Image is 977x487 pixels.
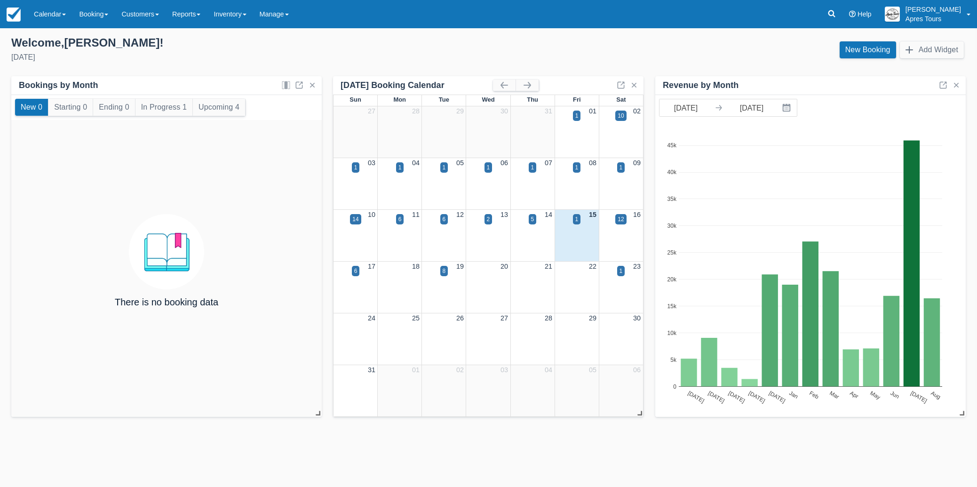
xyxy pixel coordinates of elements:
[48,99,93,116] button: Starting 0
[193,99,245,116] button: Upcoming 4
[531,215,534,224] div: 5
[575,112,579,120] div: 1
[900,41,964,58] button: Add Widget
[93,99,135,116] button: Ending 0
[368,263,375,270] a: 17
[906,5,961,14] p: [PERSON_NAME]
[618,112,624,120] div: 10
[368,314,375,322] a: 24
[487,163,490,172] div: 1
[840,41,896,58] a: New Booking
[456,107,464,115] a: 29
[633,366,641,374] a: 06
[633,107,641,115] a: 02
[545,107,552,115] a: 31
[500,366,508,374] a: 03
[341,80,493,91] div: [DATE] Booking Calendar
[500,159,508,167] a: 06
[368,211,375,218] a: 10
[412,366,420,374] a: 01
[15,99,48,116] button: New 0
[545,211,552,218] a: 14
[456,159,464,167] a: 05
[575,215,579,224] div: 1
[500,314,508,322] a: 27
[443,163,446,172] div: 1
[115,297,218,307] h4: There is no booking data
[412,263,420,270] a: 18
[633,211,641,218] a: 16
[135,99,192,116] button: In Progress 1
[620,267,623,275] div: 1
[368,366,375,374] a: 31
[858,10,872,18] span: Help
[456,314,464,322] a: 26
[500,263,508,270] a: 20
[439,96,449,103] span: Tue
[620,163,623,172] div: 1
[633,314,641,322] a: 30
[129,214,204,289] img: booking.png
[589,159,596,167] a: 08
[456,211,464,218] a: 12
[456,263,464,270] a: 19
[352,215,358,224] div: 14
[616,96,626,103] span: Sat
[663,80,739,91] div: Revenue by Month
[393,96,406,103] span: Mon
[573,96,581,103] span: Fri
[11,52,481,63] div: [DATE]
[412,107,420,115] a: 28
[443,267,446,275] div: 8
[545,263,552,270] a: 21
[778,99,797,116] button: Interact with the calendar and add the check-in date for your trip.
[725,99,778,116] input: End Date
[885,7,900,22] img: A1
[412,159,420,167] a: 04
[527,96,538,103] span: Thu
[412,314,420,322] a: 25
[531,163,534,172] div: 1
[482,96,494,103] span: Wed
[618,215,624,224] div: 12
[545,314,552,322] a: 28
[354,267,357,275] div: 6
[368,159,375,167] a: 03
[545,159,552,167] a: 07
[633,159,641,167] a: 09
[7,8,21,22] img: checkfront-main-nav-mini-logo.png
[589,211,596,218] a: 15
[349,96,361,103] span: Sun
[849,11,856,17] i: Help
[500,211,508,218] a: 13
[500,107,508,115] a: 30
[633,263,641,270] a: 23
[368,107,375,115] a: 27
[589,263,596,270] a: 22
[19,80,98,91] div: Bookings by Month
[545,366,552,374] a: 04
[443,215,446,224] div: 6
[412,211,420,218] a: 11
[589,107,596,115] a: 01
[487,215,490,224] div: 2
[456,366,464,374] a: 02
[354,163,357,172] div: 1
[398,215,402,224] div: 6
[575,163,579,172] div: 1
[398,163,402,172] div: 1
[906,14,961,24] p: Apres Tours
[589,366,596,374] a: 05
[589,314,596,322] a: 29
[11,36,481,50] div: Welcome , [PERSON_NAME] !
[659,99,712,116] input: Start Date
